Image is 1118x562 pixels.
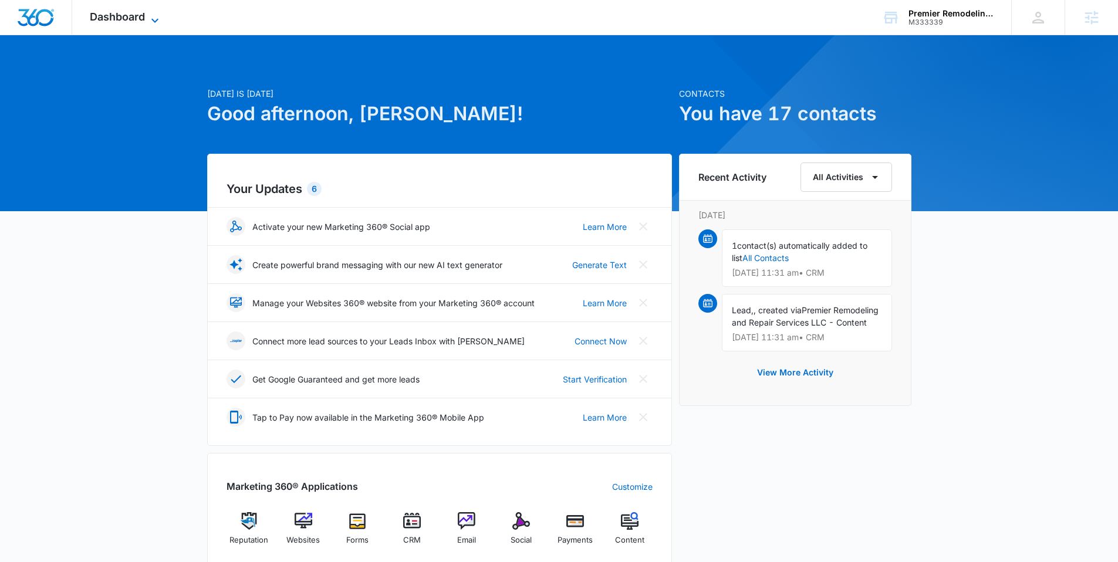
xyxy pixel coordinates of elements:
[281,512,326,554] a: Websites
[444,512,489,554] a: Email
[252,259,502,271] p: Create powerful brand messaging with our new AI text generator
[908,9,994,18] div: account name
[679,87,911,100] p: Contacts
[498,512,543,554] a: Social
[745,358,845,387] button: View More Activity
[32,68,41,77] img: tab_domain_overview_orange.svg
[227,512,272,554] a: Reputation
[583,221,627,233] a: Learn More
[742,253,789,263] a: All Contacts
[19,19,28,28] img: logo_orange.svg
[553,512,598,554] a: Payments
[634,217,653,236] button: Close
[31,31,129,40] div: Domain: [DOMAIN_NAME]
[754,305,802,315] span: , created via
[33,19,58,28] div: v 4.0.25
[634,293,653,312] button: Close
[607,512,653,554] a: Content
[732,333,882,341] p: [DATE] 11:31 am • CRM
[19,31,28,40] img: website_grey.svg
[583,297,627,309] a: Learn More
[732,241,867,263] span: contact(s) automatically added to list
[227,479,358,493] h2: Marketing 360® Applications
[252,221,430,233] p: Activate your new Marketing 360® Social app
[90,11,145,23] span: Dashboard
[575,335,627,347] a: Connect Now
[117,68,126,77] img: tab_keywords_by_traffic_grey.svg
[612,480,653,493] a: Customize
[615,534,644,546] span: Content
[563,373,627,385] a: Start Verification
[130,69,198,77] div: Keywords by Traffic
[403,534,421,546] span: CRM
[634,255,653,274] button: Close
[800,162,892,192] button: All Activities
[252,373,420,385] p: Get Google Guaranteed and get more leads
[732,269,882,277] p: [DATE] 11:31 am • CRM
[207,87,672,100] p: [DATE] is [DATE]
[732,305,879,327] span: Premier Remodeling and Repair Services LLC - Content
[227,180,653,198] h2: Your Updates
[698,209,892,221] p: [DATE]
[286,534,320,546] span: Websites
[252,411,484,424] p: Tap to Pay now available in the Marketing 360® Mobile App
[698,170,766,184] h6: Recent Activity
[908,18,994,26] div: account id
[390,512,435,554] a: CRM
[307,182,322,196] div: 6
[252,335,525,347] p: Connect more lead sources to your Leads Inbox with [PERSON_NAME]
[634,331,653,350] button: Close
[335,512,380,554] a: Forms
[457,534,476,546] span: Email
[346,534,369,546] span: Forms
[511,534,532,546] span: Social
[732,305,754,315] span: Lead,
[229,534,268,546] span: Reputation
[572,259,627,271] a: Generate Text
[634,408,653,426] button: Close
[679,100,911,128] h1: You have 17 contacts
[583,411,627,424] a: Learn More
[252,297,535,309] p: Manage your Websites 360® website from your Marketing 360® account
[207,100,672,128] h1: Good afternoon, [PERSON_NAME]!
[558,534,593,546] span: Payments
[45,69,105,77] div: Domain Overview
[634,370,653,388] button: Close
[732,241,737,250] span: 1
